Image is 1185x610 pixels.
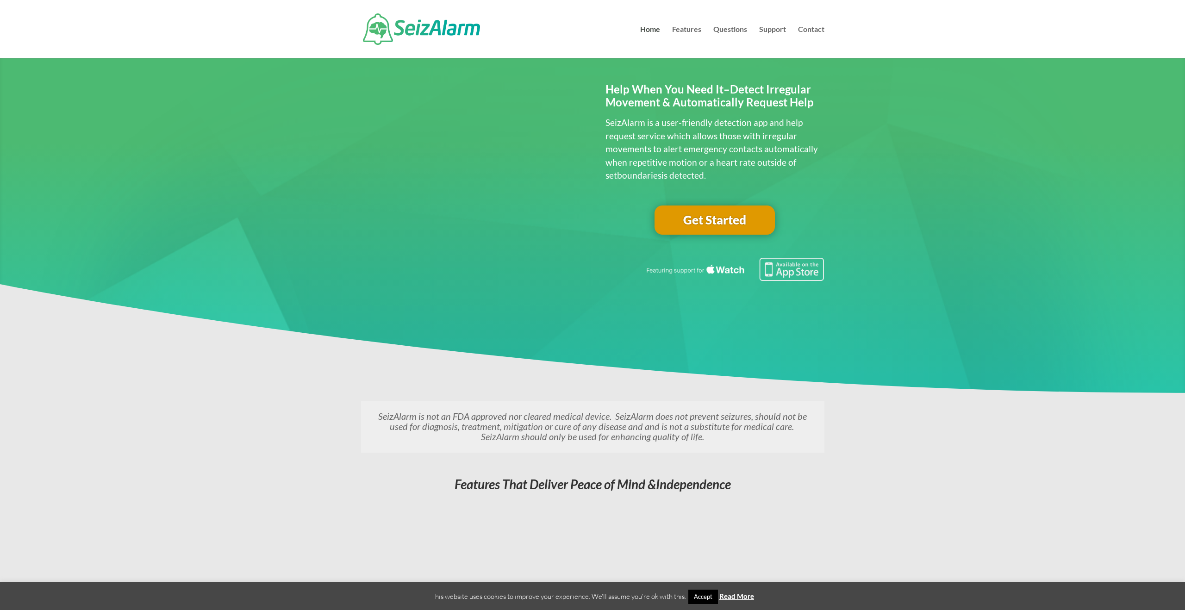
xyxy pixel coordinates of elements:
[455,476,731,492] em: Features That Deliver Peace of Mind &
[363,13,480,45] img: SeizAlarm
[640,26,660,58] a: Home
[656,476,731,492] span: Independence
[759,26,786,58] a: Support
[655,205,775,235] a: Get Started
[605,116,824,182] p: SeizAlarm is a user-friendly detection app and help request service which allows those with irreg...
[713,26,747,58] a: Questions
[605,83,824,114] h2: Help When You Need It–Detect Irregular Movement & Automatically Request Help
[798,26,824,58] a: Contact
[672,26,701,58] a: Features
[1103,574,1175,600] iframe: Help widget launcher
[688,590,718,604] a: Accept
[645,258,824,281] img: Seizure detection available in the Apple App Store.
[431,592,754,601] span: This website uses cookies to improve your experience. We'll assume you're ok with this.
[378,411,807,442] em: SeizAlarm is not an FDA approved nor cleared medical device. SeizAlarm does not prevent seizures,...
[617,170,661,181] span: boundaries
[645,272,824,283] a: Featuring seizure detection support for the Apple Watch
[719,592,754,600] a: Read More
